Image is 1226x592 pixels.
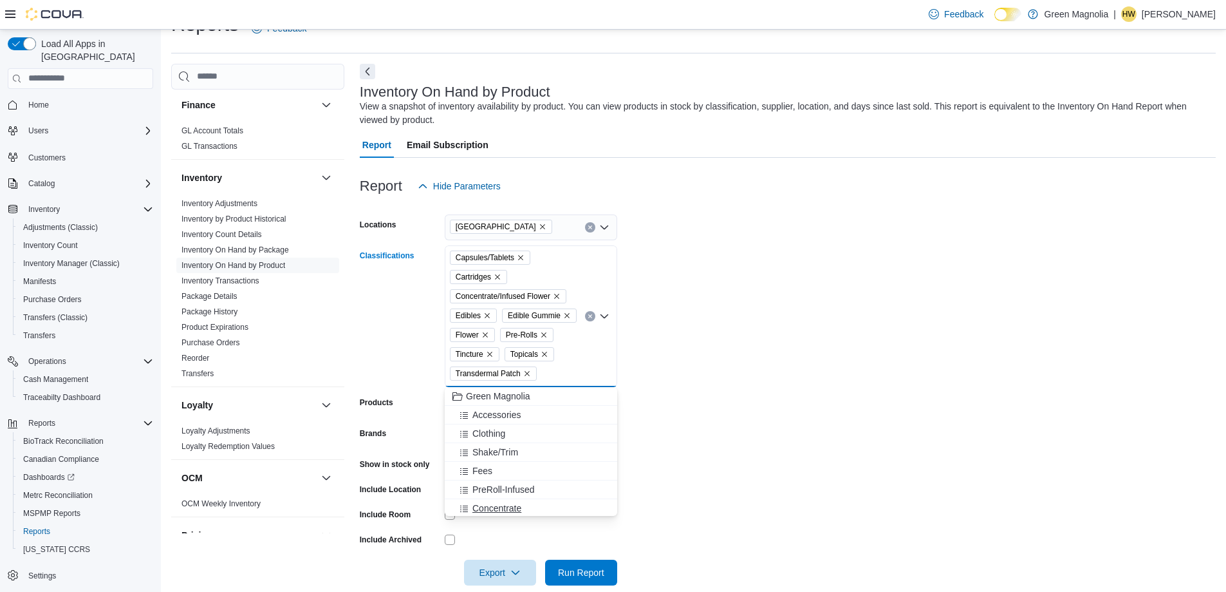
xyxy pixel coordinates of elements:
[171,496,344,517] div: OCM
[472,483,535,496] span: PreRoll-Infused
[23,508,80,519] span: MSPMP Reports
[23,176,60,191] button: Catalog
[18,434,153,449] span: BioTrack Reconciliation
[181,142,237,151] a: GL Transactions
[18,524,153,539] span: Reports
[171,123,344,159] div: Finance
[18,488,153,503] span: Metrc Reconciliation
[181,99,316,111] button: Finance
[3,352,158,370] button: Operations
[563,312,571,320] button: Remove Edible Gummie from selection in this group
[18,506,86,521] a: MSPMP Reports
[28,126,48,136] span: Users
[181,245,289,255] span: Inventory On Hand by Package
[13,504,158,522] button: MSPMP Reports
[1045,6,1109,22] p: Green Magnolia
[18,488,98,503] a: Metrc Reconciliation
[181,426,250,436] span: Loyalty Adjustments
[450,347,499,361] span: Tincture
[360,484,421,495] label: Include Location
[23,415,153,431] span: Reports
[3,95,158,114] button: Home
[18,506,153,521] span: MSPMP Reports
[13,388,158,406] button: Traceabilty Dashboard
[23,472,75,482] span: Dashboards
[483,312,491,320] button: Remove Edibles from selection in this group
[23,568,61,584] a: Settings
[3,148,158,166] button: Customers
[924,1,989,27] a: Feedback
[181,198,257,209] span: Inventory Adjustments
[181,338,240,348] span: Purchase Orders
[472,446,518,459] span: Shake/Trim
[18,452,104,467] a: Canadian Compliance
[13,450,158,468] button: Canadian Compliance
[18,390,153,405] span: Traceabilty Dashboard
[464,560,536,586] button: Export
[23,392,100,403] span: Traceabilty Dashboard
[445,387,617,406] button: Green Magnolia
[1122,6,1135,22] span: HW
[18,452,153,467] span: Canadian Compliance
[445,443,617,462] button: Shake/Trim
[181,472,316,484] button: OCM
[13,254,158,272] button: Inventory Manager (Classic)
[23,454,99,464] span: Canadian Compliance
[18,542,95,557] a: [US_STATE] CCRS
[181,261,285,270] a: Inventory On Hand by Product
[558,566,604,579] span: Run Report
[450,367,537,381] span: Transdermal Patch
[18,372,93,387] a: Cash Management
[500,328,553,342] span: Pre-Rolls
[18,470,153,485] span: Dashboards
[18,274,153,289] span: Manifests
[181,199,257,208] a: Inventory Adjustments
[445,387,617,518] div: Choose from the following options
[472,502,521,515] span: Concentrate
[28,153,66,163] span: Customers
[18,274,61,289] a: Manifests
[181,171,316,184] button: Inventory
[23,374,88,385] span: Cash Management
[486,350,494,358] button: Remove Tincture from selection in this group
[181,141,237,151] span: GL Transactions
[181,442,275,451] a: Loyalty Redemption Values
[456,309,481,322] span: Edibles
[18,256,153,271] span: Inventory Manager (Classic)
[181,472,203,484] h3: OCM
[599,222,609,233] button: Open list of options
[23,150,71,166] a: Customers
[445,481,617,499] button: PreRoll-Infused
[319,528,334,543] button: Pricing
[18,256,125,271] a: Inventory Manager (Classic)
[28,418,55,428] span: Reports
[181,215,286,224] a: Inventory by Product Historical
[539,223,546,231] button: Remove Canton from selection in this group
[23,490,93,501] span: Metrc Reconciliation
[18,372,153,387] span: Cash Management
[181,529,316,542] button: Pricing
[541,350,548,358] button: Remove Topicals from selection in this group
[360,510,411,520] label: Include Room
[18,470,80,485] a: Dashboards
[3,566,158,585] button: Settings
[472,408,521,421] span: Accessories
[360,220,396,230] label: Locations
[23,176,153,191] span: Catalog
[18,292,87,307] a: Purchase Orders
[23,123,153,138] span: Users
[181,291,237,301] span: Package Details
[585,311,595,321] button: Clear input
[181,499,261,508] a: OCM Weekly Inventory
[181,307,237,316] a: Package History
[18,238,83,253] a: Inventory Count
[181,323,248,332] a: Product Expirations
[360,100,1209,127] div: View a snapshot of inventory availability by product. You can view products in stock by classific...
[472,464,492,477] span: Fees
[181,307,237,317] span: Package History
[13,218,158,236] button: Adjustments (Classic)
[508,309,561,322] span: Edible Gummie
[181,229,262,240] span: Inventory Count Details
[23,544,90,555] span: [US_STATE] CCRS
[23,97,54,113] a: Home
